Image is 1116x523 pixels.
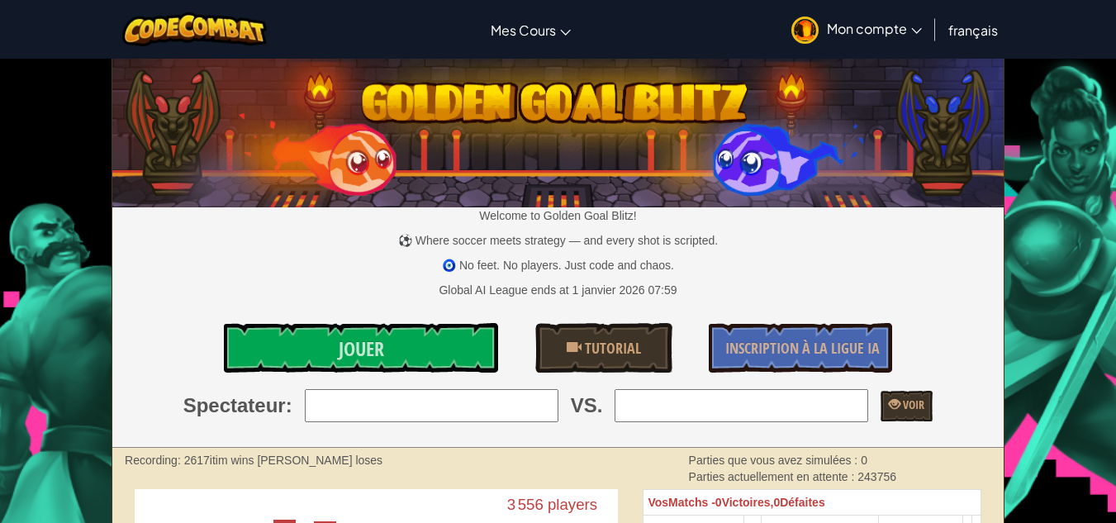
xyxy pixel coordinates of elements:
span: Spectateur [183,392,286,420]
p: ⚽ Where soccer meets strategy — and every shot is scripted. [112,232,1004,249]
span: Mes Cours [491,21,556,39]
a: français [940,7,1006,52]
strong: Recording: 2617itim wins [PERSON_NAME] loses [125,454,382,467]
span: Parties actuellement en attente : [689,470,858,483]
img: CodeCombat logo [122,12,267,46]
span: Inscription à la Ligue IA [725,338,880,359]
div: Global AI League ends at 1 janvier 2026 07:59 [439,282,677,298]
span: Jouer [339,335,384,362]
a: Mon compte [783,3,930,55]
span: Mon compte [827,20,922,37]
span: Voir [900,397,924,412]
span: Matchs - [668,496,715,509]
p: 🧿 No feet. No players. Just code and chaos. [112,257,1004,273]
a: Tutorial [535,323,672,373]
span: Parties que vous avez simulées : [689,454,862,467]
p: Welcome to Golden Goal Blitz! [112,207,1004,224]
a: Mes Cours [482,7,579,52]
span: : [286,392,292,420]
span: 0 [861,454,867,467]
img: avatar [791,17,819,44]
span: Victoires, [722,496,774,509]
span: Vos [648,496,668,509]
span: Défaites [780,496,824,509]
span: VS. [571,392,603,420]
span: français [948,21,998,39]
span: 243756 [857,470,896,483]
th: 0 0 [643,490,981,516]
span: Tutorial [582,338,641,359]
img: Golden Goal [112,52,1004,207]
text: 3 556 players [507,496,597,513]
a: Inscription à la Ligue IA [709,323,892,373]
